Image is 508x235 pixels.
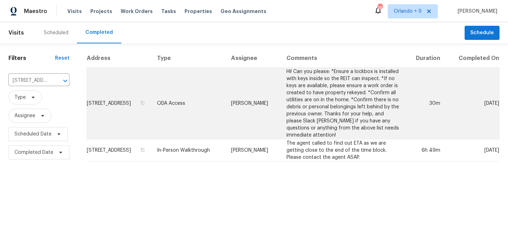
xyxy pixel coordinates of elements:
button: Copy Address [139,100,146,106]
span: Scheduled Date [14,131,52,138]
td: [PERSON_NAME] [225,139,281,162]
button: Copy Address [139,147,146,153]
span: Completed Date [14,149,53,156]
td: [STREET_ADDRESS] [86,139,151,162]
div: 367 [377,4,382,11]
td: Hi! Can you please: *Ensure a lockbox is installed with keys inside so the REIT can inspect. *If ... [281,68,405,139]
td: 30m [405,68,446,139]
th: Duration [405,49,446,68]
span: Visits [8,25,24,41]
td: [DATE] [446,139,500,162]
span: Visits [67,8,82,15]
span: Assignee [14,112,35,119]
span: Geo Assignments [220,8,266,15]
div: Scheduled [44,29,68,36]
span: Work Orders [121,8,153,15]
td: [PERSON_NAME] [225,68,281,139]
span: Tasks [161,9,176,14]
th: Address [86,49,151,68]
span: [PERSON_NAME] [455,8,497,15]
div: Completed [85,29,113,36]
span: Properties [185,8,212,15]
div: Reset [55,55,69,62]
th: Type [151,49,225,68]
td: In-Person Walkthrough [151,139,225,162]
h1: Filters [8,55,55,62]
span: Orlando + 9 [394,8,422,15]
th: Completed On [446,49,500,68]
td: [DATE] [446,68,500,139]
td: [STREET_ADDRESS] [86,68,151,139]
th: Assignee [225,49,281,68]
span: Projects [90,8,112,15]
span: Type [14,94,26,101]
td: 6h 49m [405,139,446,162]
span: Maestro [24,8,47,15]
th: Comments [281,49,405,68]
span: Schedule [470,29,494,37]
td: ODA Access [151,68,225,139]
input: Search for an address... [8,75,50,86]
button: Schedule [465,26,500,40]
button: Open [60,76,70,86]
td: The agent called to find out ETA as we are getting close to the end of the time block. Please con... [281,139,405,162]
